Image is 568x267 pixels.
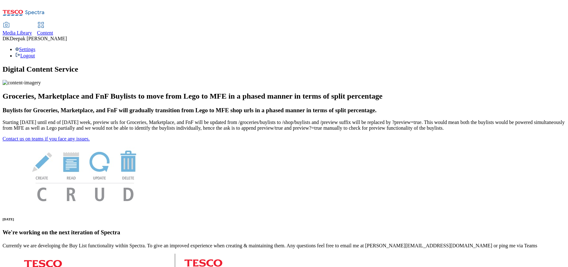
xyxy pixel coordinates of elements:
span: Media Library [3,30,32,36]
a: Media Library [3,23,32,36]
a: Settings [15,47,35,52]
img: News Image [3,142,167,208]
p: Starting [DATE] until end of [DATE] week, preview urls for Groceries, Marketplace, and FnF will b... [3,120,565,131]
a: Logout [15,53,35,58]
a: Content [37,23,53,36]
span: DK [3,36,10,41]
h3: We're working on the next iteration of Spectra [3,229,565,236]
h6: [DATE] [3,217,565,221]
a: Contact us on teams if you face any issues. [3,136,90,141]
h1: Digital Content Service [3,65,565,74]
p: Currently we are developing the Buy List functionality within Spectra. To give an improved experi... [3,243,565,249]
img: content-imagery [3,80,41,86]
span: Content [37,30,53,36]
span: Deepak [PERSON_NAME] [10,36,67,41]
h3: Buylists for Groceries, Marketplace, and FnF will gradually transition from Lego to MFE shop urls... [3,107,565,114]
h2: Groceries, Marketplace and FnF Buylists to move from Lego to MFE in a phased manner in terms of s... [3,92,565,101]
